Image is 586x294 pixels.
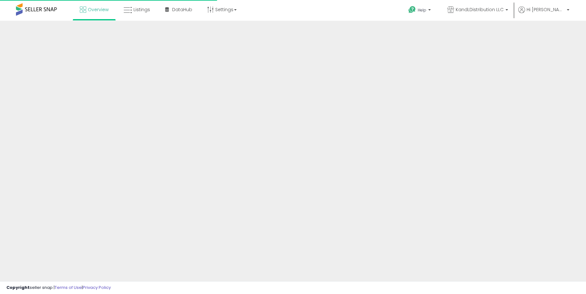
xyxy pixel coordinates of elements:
a: Help [403,1,437,21]
strong: Copyright [6,284,30,290]
span: DataHub [172,6,192,13]
span: Overview [88,6,109,13]
span: Listings [133,6,150,13]
i: Get Help [408,6,416,14]
a: Hi [PERSON_NAME] [518,6,569,21]
span: KandLDistribution LLC [456,6,504,13]
a: Privacy Policy [83,284,111,290]
a: Terms of Use [55,284,82,290]
span: Hi [PERSON_NAME] [527,6,565,13]
div: seller snap | | [6,285,111,291]
span: Help [418,7,426,13]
